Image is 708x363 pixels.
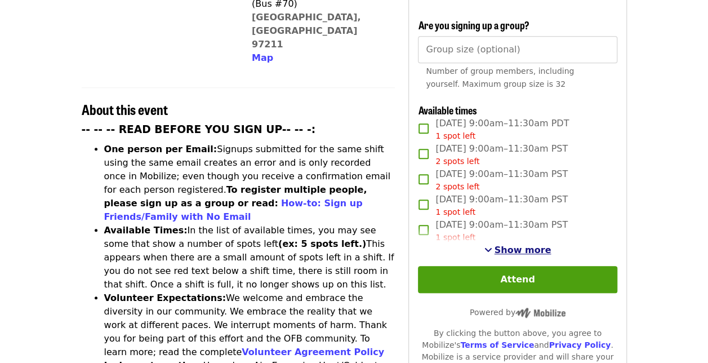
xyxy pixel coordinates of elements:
[104,144,217,154] strong: One person per Email:
[82,99,168,119] span: About this event
[418,17,529,32] span: Are you signing up a group?
[435,207,475,216] span: 1 spot left
[470,308,565,317] span: Powered by
[252,12,361,50] a: [GEOGRAPHIC_DATA], [GEOGRAPHIC_DATA] 97211
[418,36,617,63] input: [object Object]
[484,244,551,257] button: See more timeslots
[515,308,565,318] img: Powered by Mobilize
[435,193,568,218] span: [DATE] 9:00am–11:30am PST
[435,157,479,166] span: 2 spots left
[435,218,568,244] span: [DATE] 9:00am–11:30am PST
[435,233,475,242] span: 1 spot left
[278,238,366,249] strong: (ex: 5 spots left.)
[435,131,475,140] span: 1 spot left
[435,167,568,193] span: [DATE] 9:00am–11:30am PST
[252,51,273,65] button: Map
[435,117,569,142] span: [DATE] 9:00am–11:30am PDT
[426,67,574,88] span: Number of group members, including yourself. Maximum group size is 32
[104,291,395,359] li: We welcome and embrace the diversity in our community. We embrace the reality that we work at dif...
[104,225,188,236] strong: Available Times:
[549,340,611,349] a: Privacy Policy
[82,123,316,135] strong: -- -- -- READ BEFORE YOU SIGN UP-- -- -:
[495,245,551,255] span: Show more
[104,293,226,303] strong: Volunteer Expectations:
[104,143,395,224] li: Signups submitted for the same shift using the same email creates an error and is only recorded o...
[435,182,479,191] span: 2 spots left
[242,347,384,357] a: Volunteer Agreement Policy
[104,198,363,222] a: How-to: Sign up Friends/Family with No Email
[418,266,617,293] button: Attend
[104,224,395,291] li: In the list of available times, you may see some that show a number of spots left This appears wh...
[252,52,273,63] span: Map
[104,184,367,209] strong: To register multiple people, please sign up as a group or read:
[460,340,534,349] a: Terms of Service
[435,142,568,167] span: [DATE] 9:00am–11:30am PST
[418,103,477,117] span: Available times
